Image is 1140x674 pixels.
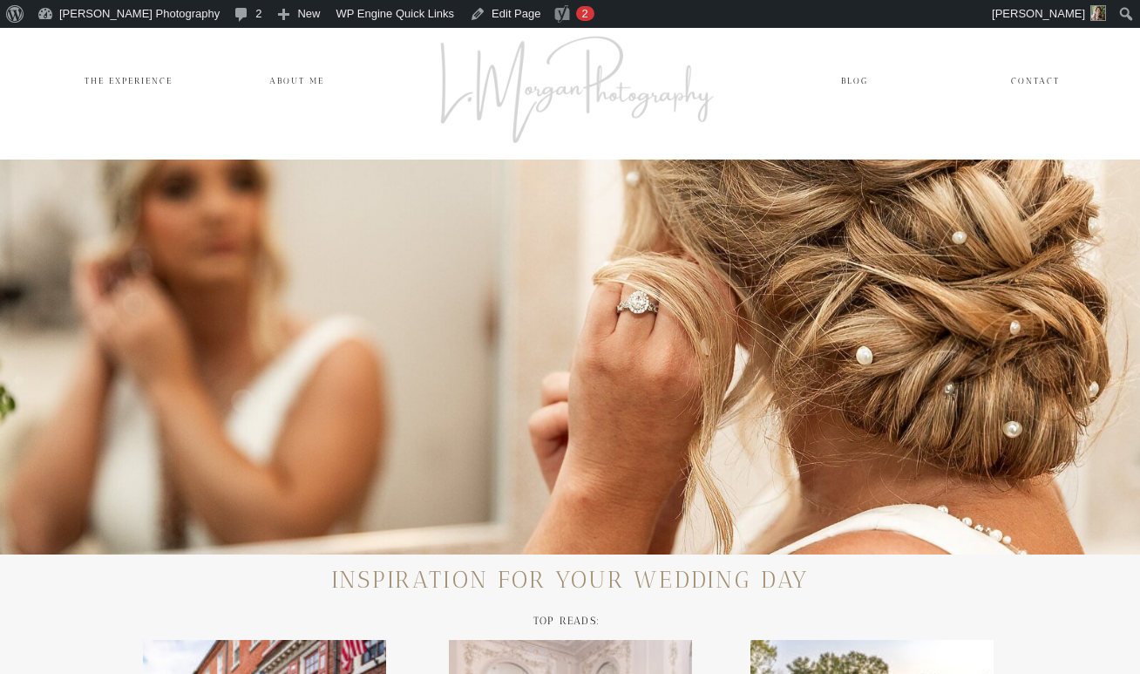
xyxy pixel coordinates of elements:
[822,73,887,89] a: Blog
[992,7,1085,20] span: [PERSON_NAME]
[1003,73,1060,89] a: Contact
[85,73,178,89] a: The Experience
[269,73,331,89] a: ABOUT me
[472,616,662,632] h2: TOP READS:
[308,568,832,598] h2: inspiration for your wedding day
[581,7,587,20] span: 2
